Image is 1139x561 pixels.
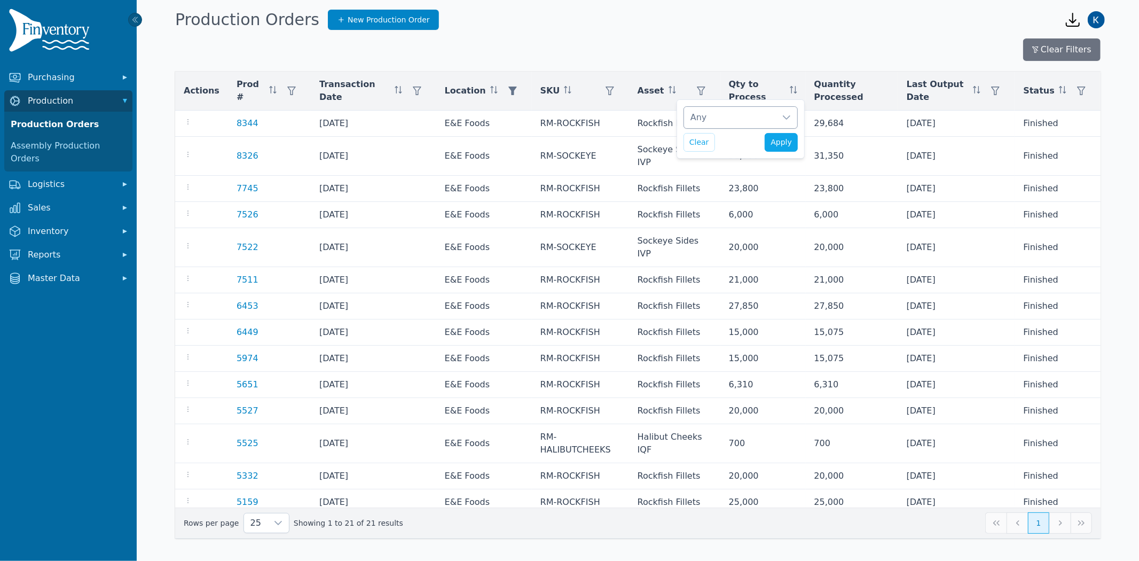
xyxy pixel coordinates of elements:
button: Sales [4,197,132,219]
a: 8326 [237,151,258,161]
td: [DATE] [311,202,436,228]
td: 700 [720,424,806,463]
span: Production [28,95,113,107]
td: E&E Foods [436,489,532,516]
td: E&E Foods [436,346,532,372]
td: RM-ROCKFISH [532,202,629,228]
td: Finished [1015,202,1101,228]
td: Rockfish Fillets [629,267,720,293]
button: Production [4,90,132,112]
td: Finished [1015,489,1101,516]
td: E&E Foods [436,463,532,489]
td: [DATE] [311,463,436,489]
td: 20,000 [720,228,806,267]
td: 21,000 [720,267,806,293]
span: Apply [771,137,792,148]
td: RM-ROCKFISH [532,372,629,398]
td: 20,000 [806,228,898,267]
td: 20,000 [806,398,898,424]
a: 7522 [237,242,258,252]
td: [DATE] [898,137,1015,176]
td: Finished [1015,267,1101,293]
td: Sockeye Sides IVP [629,137,720,176]
a: 5159 [237,497,258,507]
td: [DATE] [898,228,1015,267]
td: E&E Foods [436,398,532,424]
button: Inventory [4,221,132,242]
td: [DATE] [311,137,436,176]
td: 21,000 [806,267,898,293]
td: 6,310 [806,372,898,398]
td: RM-SOCKEYE [532,137,629,176]
img: Kathleen Gray [1088,11,1105,28]
a: 5974 [237,353,258,363]
td: [DATE] [311,346,436,372]
span: Rows per page [244,513,268,533]
td: E&E Foods [436,111,532,137]
a: 8344 [237,118,258,128]
span: Transaction Date [319,78,390,104]
td: E&E Foods [436,320,532,346]
td: 700 [806,424,898,463]
td: Finished [1015,320,1101,346]
td: [DATE] [898,489,1015,516]
a: 6453 [237,301,258,311]
td: [DATE] [311,320,436,346]
td: Rockfish Fillets [629,463,720,489]
td: Finished [1015,372,1101,398]
td: RM-ROCKFISH [532,111,629,137]
div: Any [684,107,776,128]
td: [DATE] [898,424,1015,463]
td: Finished [1015,293,1101,320]
td: Halibut Cheeks IQF [629,424,720,463]
a: Production Orders [6,114,130,135]
td: RM-HALIBUTCHEEKS [532,424,629,463]
td: Rockfish Fillets [629,489,720,516]
td: RM-ROCKFISH [532,398,629,424]
td: 29,684 [806,111,898,137]
td: 27,850 [806,293,898,320]
td: 6,000 [720,202,806,228]
td: [DATE] [898,372,1015,398]
span: Logistics [28,178,113,191]
button: Logistics [4,174,132,195]
a: 7526 [237,209,258,220]
td: Finished [1015,111,1101,137]
a: 5651 [237,379,258,389]
span: Last Output Date [907,78,969,104]
button: Purchasing [4,67,132,88]
td: [DATE] [898,293,1015,320]
td: Finished [1015,346,1101,372]
td: [DATE] [898,202,1015,228]
td: Finished [1015,463,1101,489]
td: 15,075 [806,346,898,372]
td: Sockeye Sides IVP [629,228,720,267]
a: 7745 [237,183,258,193]
td: [DATE] [311,424,436,463]
td: RM-ROCKFISH [532,463,629,489]
a: 7511 [237,275,258,285]
span: Location [445,84,486,97]
span: Quantity Processed [814,78,890,104]
td: RM-ROCKFISH [532,267,629,293]
td: Rockfish Fillets [629,346,720,372]
td: 20,000 [720,463,806,489]
td: Finished [1015,176,1101,202]
td: Rockfish Fillets [629,372,720,398]
span: Sales [28,201,113,214]
span: Purchasing [28,71,113,84]
td: 27,850 [720,293,806,320]
button: Reports [4,244,132,266]
span: Asset [638,84,664,97]
td: 31,350 [806,137,898,176]
td: E&E Foods [436,137,532,176]
td: E&E Foods [436,424,532,463]
td: [DATE] [898,267,1015,293]
td: 6,000 [806,202,898,228]
span: New Production Order [348,14,430,25]
td: [DATE] [311,267,436,293]
a: 5527 [237,406,258,416]
h1: Production Orders [175,10,319,29]
button: Clear Filters [1023,38,1101,61]
td: E&E Foods [436,228,532,267]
